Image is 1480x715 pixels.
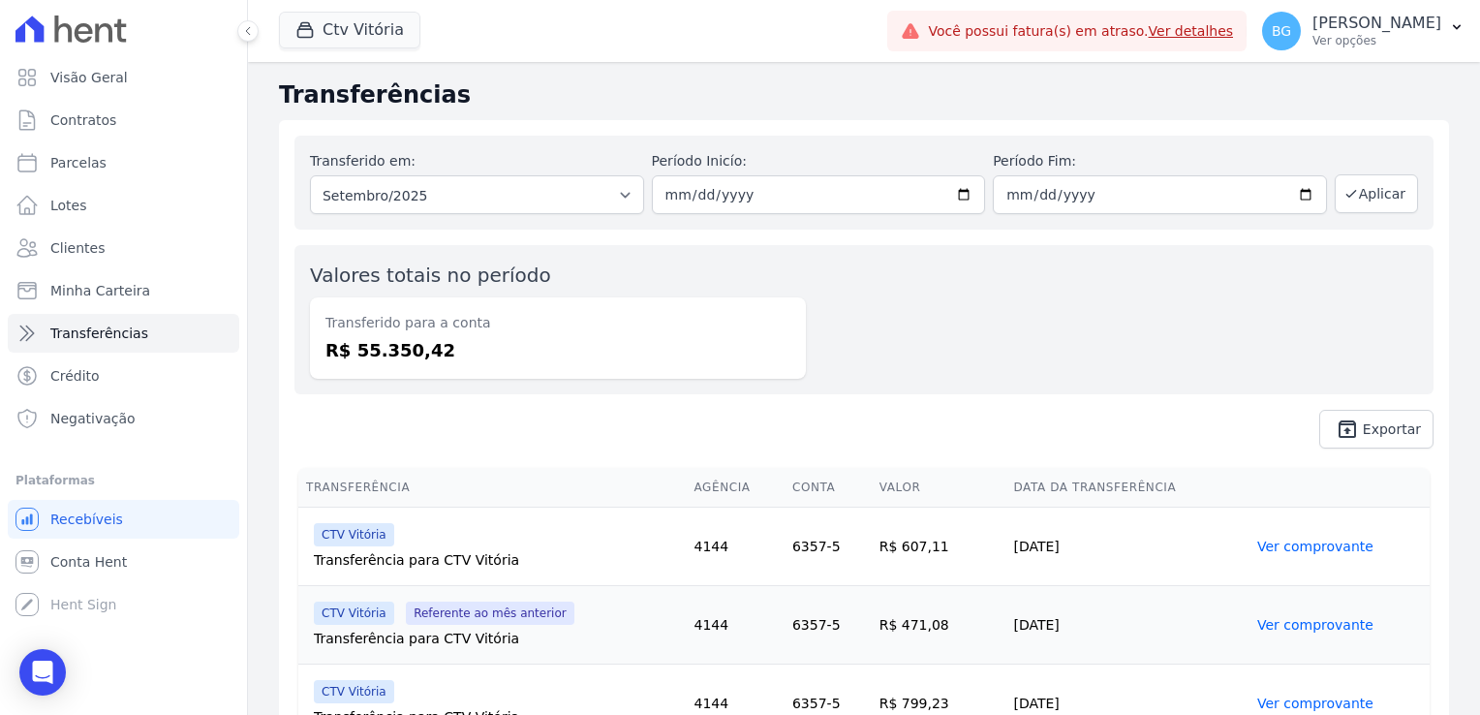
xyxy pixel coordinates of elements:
td: 4144 [686,586,784,665]
td: [DATE] [1005,586,1249,665]
a: Ver detalhes [1149,23,1234,39]
label: Período Fim: [993,151,1327,171]
span: Crédito [50,366,100,386]
a: Clientes [8,229,239,267]
span: Transferências [50,324,148,343]
th: Agência [686,468,784,508]
button: Ctv Vitória [279,12,420,48]
button: Aplicar [1335,174,1418,213]
a: Recebíveis [8,500,239,539]
a: Ver comprovante [1257,696,1373,711]
span: CTV Vitória [314,523,394,546]
span: Conta Hent [50,552,127,572]
label: Período Inicío: [652,151,986,171]
button: BG [PERSON_NAME] Ver opções [1247,4,1480,58]
span: Você possui fatura(s) em atraso. [928,21,1233,42]
div: Open Intercom Messenger [19,649,66,696]
a: Lotes [8,186,239,225]
td: 4144 [686,508,784,586]
div: Transferência para CTV Vitória [314,629,678,648]
p: Ver opções [1312,33,1441,48]
a: Conta Hent [8,543,239,581]
span: Clientes [50,238,105,258]
span: Exportar [1363,423,1421,435]
th: Transferência [298,468,686,508]
td: R$ 471,08 [872,586,1006,665]
span: Parcelas [50,153,107,172]
a: Ver comprovante [1257,539,1373,554]
td: 6357-5 [785,586,872,665]
td: 6357-5 [785,508,872,586]
th: Valor [872,468,1006,508]
span: Minha Carteira [50,281,150,300]
span: Negativação [50,409,136,428]
a: Ver comprovante [1257,617,1373,633]
a: Visão Geral [8,58,239,97]
i: unarchive [1336,418,1359,441]
h2: Transferências [279,78,1449,112]
p: [PERSON_NAME] [1312,14,1441,33]
div: Plataformas [15,469,231,492]
td: [DATE] [1005,508,1249,586]
th: Conta [785,468,872,508]
label: Valores totais no período [310,264,551,287]
a: Parcelas [8,143,239,182]
a: Transferências [8,314,239,353]
div: Transferência para CTV Vitória [314,550,678,570]
span: BG [1272,24,1291,38]
a: Contratos [8,101,239,140]
a: unarchive Exportar [1319,410,1434,449]
span: Visão Geral [50,68,128,87]
dt: Transferido para a conta [325,313,790,333]
th: Data da Transferência [1005,468,1249,508]
span: Lotes [50,196,87,215]
span: CTV Vitória [314,602,394,625]
a: Minha Carteira [8,271,239,310]
label: Transferido em: [310,153,416,169]
td: R$ 607,11 [872,508,1006,586]
span: Recebíveis [50,510,123,529]
a: Negativação [8,399,239,438]
dd: R$ 55.350,42 [325,337,790,363]
span: CTV Vitória [314,680,394,703]
a: Crédito [8,357,239,395]
span: Referente ao mês anterior [406,602,574,625]
span: Contratos [50,110,116,130]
